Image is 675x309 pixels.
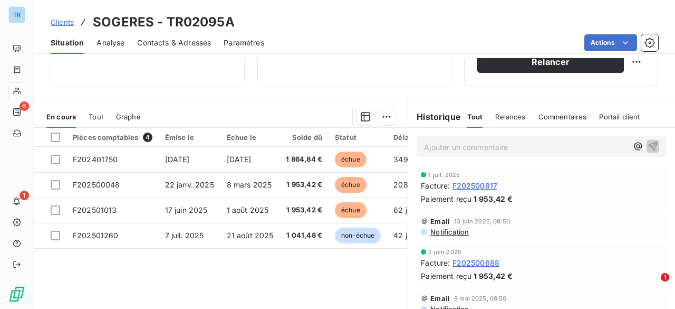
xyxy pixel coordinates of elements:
span: 1 juil. 2025 [428,172,460,178]
span: Email [430,217,450,226]
span: non-échue [335,228,381,244]
h3: SOGERES - TR02095A [93,13,235,32]
span: [DATE] [227,155,252,164]
a: 6 [8,104,25,120]
div: Émise le [165,133,214,142]
span: Portail client [599,113,640,121]
span: 208 j [393,180,412,189]
span: 7 juil. 2025 [165,231,204,240]
span: 62 j [393,205,407,214]
span: 1 953,42 € [286,180,322,190]
span: Commentaires [538,113,587,121]
div: Solde dû [286,133,322,142]
span: 1 953,42 € [474,270,513,282]
span: Clients [51,18,74,26]
span: F202501260 [73,231,119,240]
a: Clients [51,17,74,27]
h6: Historique [408,110,461,123]
span: Paramètres [224,38,264,48]
span: 17 juin 2025 [165,205,208,214]
span: F202501013 [73,205,117,214]
span: 1 864,84 € [286,154,322,165]
span: 13 juin 2025, 08:50 [454,218,510,224]
span: 22 janv. 2025 [165,180,214,189]
span: 349 j [393,155,412,164]
span: F202500817 [452,180,498,191]
span: Tout [89,113,103,121]
span: 1 953,42 € [474,193,513,204]
span: 1 953,42 € [286,205,322,216]
span: 6 [20,101,29,111]
span: Analyse [97,38,124,48]
span: Tout [467,113,483,121]
span: 8 mars 2025 [227,180,272,189]
span: 1 août 2025 [227,205,269,214]
span: Contacts & Adresses [137,38,211,48]
span: Situation [51,38,84,48]
span: 21 août 2025 [227,231,274,240]
div: Délai [393,133,422,142]
span: échue [335,177,367,193]
iframe: Intercom live chat [639,273,664,298]
span: Facture : [421,180,450,191]
span: échue [335,202,367,218]
span: 1 041,48 € [286,230,322,241]
span: F202500048 [73,180,120,189]
span: F202500688 [452,257,500,268]
span: Email [430,294,450,303]
span: 2 juin 2025 [428,249,461,255]
span: 1 [661,273,669,282]
span: Notification [429,228,469,236]
span: Graphe [116,113,141,121]
button: Actions [584,34,637,51]
span: échue [335,152,367,167]
div: TR [8,6,25,23]
span: F202401750 [73,155,118,164]
div: Échue le [227,133,274,142]
span: 9 mai 2025, 08:50 [454,295,507,302]
div: Pièces comptables [73,133,152,142]
button: Relancer [477,51,624,73]
span: Paiement reçu [421,270,471,282]
span: 4 [143,133,152,142]
img: Logo LeanPay [8,286,25,303]
span: Paiement reçu [421,193,471,204]
span: 42 j [393,231,407,240]
span: Relances [495,113,525,121]
div: Statut [335,133,381,142]
span: En cours [46,113,76,121]
span: 1 [20,191,29,200]
span: [DATE] [165,155,190,164]
span: Facture : [421,257,450,268]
